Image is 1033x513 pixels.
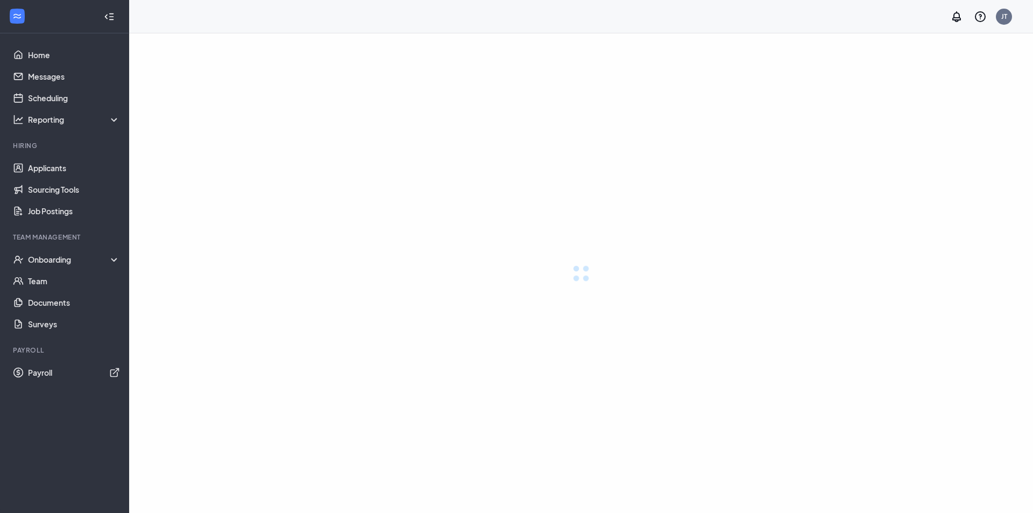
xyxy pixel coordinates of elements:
[28,44,120,66] a: Home
[13,141,118,150] div: Hiring
[974,10,987,23] svg: QuestionInfo
[28,66,120,87] a: Messages
[28,292,120,313] a: Documents
[28,87,120,109] a: Scheduling
[28,254,121,265] div: Onboarding
[950,10,963,23] svg: Notifications
[13,233,118,242] div: Team Management
[13,114,24,125] svg: Analysis
[1001,12,1007,21] div: JT
[28,362,120,383] a: PayrollExternalLink
[104,11,115,22] svg: Collapse
[28,270,120,292] a: Team
[28,200,120,222] a: Job Postings
[12,11,23,22] svg: WorkstreamLogo
[28,114,121,125] div: Reporting
[28,313,120,335] a: Surveys
[13,254,24,265] svg: UserCheck
[28,157,120,179] a: Applicants
[13,346,118,355] div: Payroll
[28,179,120,200] a: Sourcing Tools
